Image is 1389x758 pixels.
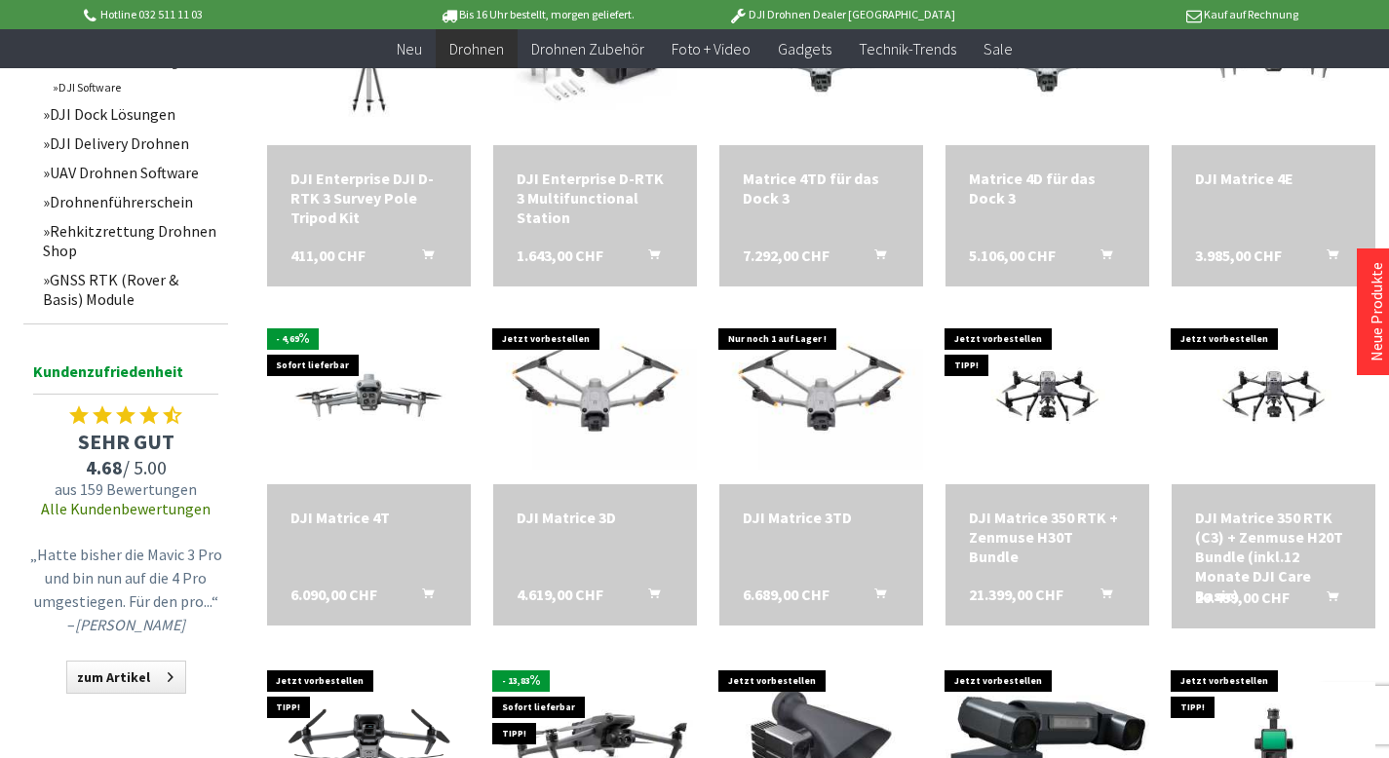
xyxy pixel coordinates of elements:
a: DJI Matrice 350 RTK (C3) + Zenmuse H20T Bundle (inkl.12 Monate DJI Care Basic) 20.499,00 CHF In d... [1195,508,1352,605]
a: DJI Software [43,75,228,99]
a: Neue Produkte [1367,262,1386,361]
p: Hotline 032 511 11 03 [81,3,385,26]
span: 4.619,00 CHF [517,585,603,604]
a: DJI Matrice 4E 3.985,00 CHF In den Warenkorb [1195,169,1352,188]
div: Matrice 4D für das Dock 3 [969,169,1126,208]
a: DJI Matrice 350 RTK + Zenmuse H30T Bundle 21.399,00 CHF In den Warenkorb [969,508,1126,566]
button: In den Warenkorb [1077,246,1124,271]
div: DJI Enterprise D-RTK 3 Multifunctional Station [517,169,674,227]
img: DJI Matrice 3TD [719,323,923,470]
a: Drohnen Zubehör [518,29,658,69]
a: GNSS RTK (Rover & Basis) Module [33,265,228,314]
a: DJI Enterprise DJI D-RTK 3 Survey Pole Tripod Kit 411,00 CHF In den Warenkorb [290,169,447,227]
a: Matrice 4TD für das Dock 3 7.292,00 CHF In den Warenkorb [743,169,900,208]
span: Drohnen [449,39,504,58]
span: 3.985,00 CHF [1195,246,1282,265]
a: Rehkitzrettung Drohnen Shop [33,216,228,265]
span: Drohnen Zubehör [531,39,644,58]
span: 21.399,00 CHF [969,585,1063,604]
span: Sale [984,39,1013,58]
a: DJI Matrice 3TD 6.689,00 CHF In den Warenkorb [743,508,900,527]
div: DJI Matrice 4T [290,508,447,527]
span: 6.090,00 CHF [290,585,377,604]
div: DJI Matrice 3D [517,508,674,527]
a: DJI Matrice 4T 6.090,00 CHF In den Warenkorb [290,508,447,527]
div: DJI Matrice 3TD [743,508,900,527]
button: In den Warenkorb [1077,585,1124,610]
a: Sale [970,29,1026,69]
button: In den Warenkorb [851,585,898,610]
a: zum Artikel [66,661,186,694]
p: „Hatte bisher die Mavic 3 Pro und bin nun auf die 4 Pro umgestiegen. Für den pro...“ – [28,543,223,636]
div: Matrice 4TD für das Dock 3 [743,169,900,208]
a: DJI Dock Lösungen [33,99,228,129]
a: Drohnenführerschein [33,187,228,216]
span: 20.499,00 CHF [1195,587,1290,607]
a: Foto + Video [658,29,764,69]
button: In den Warenkorb [1303,246,1350,271]
div: DJI Enterprise DJI D-RTK 3 Survey Pole Tripod Kit [290,169,447,227]
div: DJI Matrice 4E [1195,169,1352,188]
button: In den Warenkorb [625,585,672,610]
p: Kauf auf Rechnung [994,3,1298,26]
a: Matrice 4D für das Dock 3 5.106,00 CHF In den Warenkorb [969,169,1126,208]
img: DJI Matrice 350 RTK (C3) + Zenmuse H20T Bundle (inkl.12 Monate DJI Care Basic) [1172,332,1375,460]
span: Neu [397,39,422,58]
span: 5.106,00 CHF [969,246,1056,265]
a: Drohnen [436,29,518,69]
a: DJI Matrice 3D 4.619,00 CHF In den Warenkorb [517,508,674,527]
img: DJI Matrice 350 RTK + Zenmuse H30T Bundle [945,332,1149,460]
img: DJI Matrice 3D [493,323,697,470]
span: Kundenzufriedenheit [33,359,218,395]
span: Technik-Trends [859,39,956,58]
div: DJI Matrice 350 RTK + Zenmuse H30T Bundle [969,508,1126,566]
em: [PERSON_NAME] [75,615,185,634]
a: Neu [383,29,436,69]
span: Foto + Video [672,39,751,58]
button: In den Warenkorb [399,585,445,610]
span: Gadgets [778,39,831,58]
span: SEHR GUT [23,428,228,455]
a: Technik-Trends [845,29,970,69]
div: DJI Matrice 350 RTK (C3) + Zenmuse H20T Bundle (inkl.12 Monate DJI Care Basic) [1195,508,1352,605]
span: 7.292,00 CHF [743,246,830,265]
a: Gadgets [764,29,845,69]
button: In den Warenkorb [851,246,898,271]
span: / 5.00 [23,455,228,479]
button: In den Warenkorb [1303,587,1350,613]
p: DJI Drohnen Dealer [GEOGRAPHIC_DATA] [689,3,993,26]
a: UAV Drohnen Software [33,158,228,187]
a: DJI Delivery Drohnen [33,129,228,158]
span: 6.689,00 CHF [743,585,830,604]
a: DJI Enterprise D-RTK 3 Multifunctional Station 1.643,00 CHF In den Warenkorb [517,169,674,227]
a: Alle Kundenbewertungen [41,499,211,518]
span: aus 159 Bewertungen [23,479,228,499]
span: 411,00 CHF [290,246,366,265]
span: 4.68 [86,455,123,479]
span: 1.643,00 CHF [517,246,603,265]
img: DJI Matrice 4T [267,339,471,454]
button: In den Warenkorb [399,246,445,271]
p: Bis 16 Uhr bestellt, morgen geliefert. [385,3,689,26]
button: In den Warenkorb [625,246,672,271]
